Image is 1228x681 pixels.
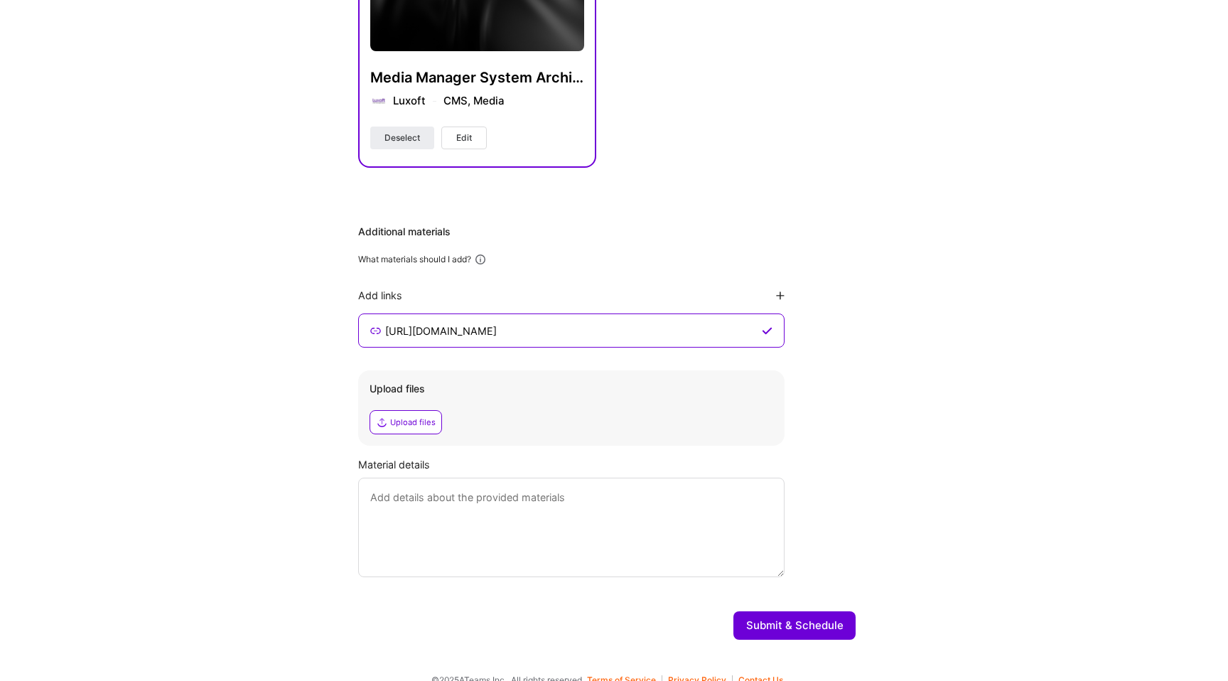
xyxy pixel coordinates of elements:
[456,132,472,144] span: Edit
[358,289,402,302] div: Add links
[776,291,785,300] i: icon PlusBlackFlat
[358,254,471,265] div: What materials should I add?
[474,253,487,266] i: icon Info
[376,417,387,428] i: icon Upload2
[390,417,436,428] div: Upload files
[733,611,856,640] button: Submit & Schedule
[370,382,773,396] div: Upload files
[358,457,856,472] div: Material details
[370,325,381,336] i: icon LinkSecondary
[358,225,856,239] div: Additional materials
[762,325,772,336] i: icon CheckPurple
[441,127,487,149] button: Edit
[393,93,505,109] div: Luxoft CMS, Media
[370,127,434,149] button: Deselect
[433,101,436,102] img: divider
[370,92,387,109] img: Company logo
[370,68,584,87] h4: Media Manager System Architecture
[384,132,420,144] span: Deselect
[384,322,759,339] input: Enter link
